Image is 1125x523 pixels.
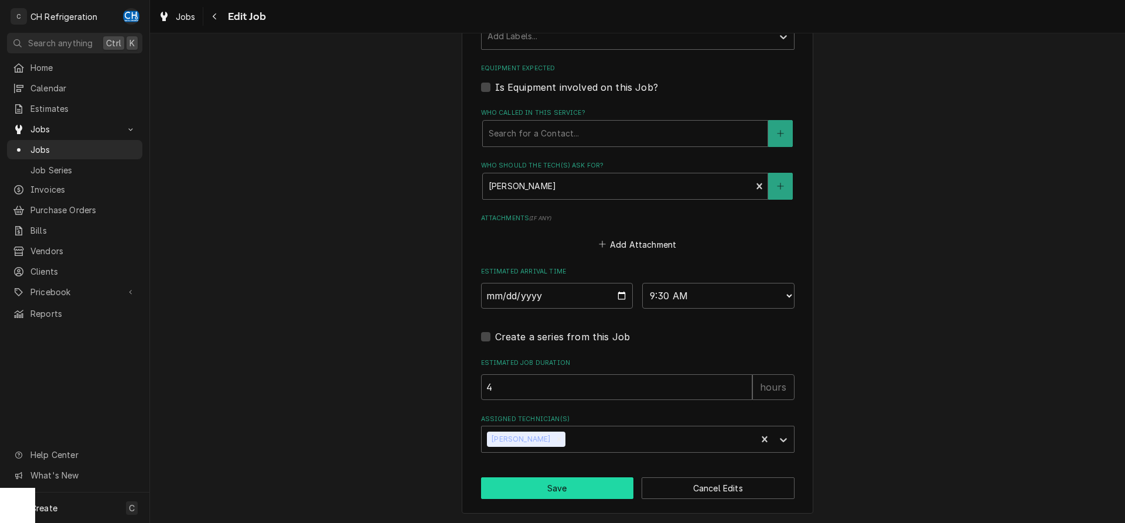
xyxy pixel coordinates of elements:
[30,265,137,278] span: Clients
[7,99,142,118] a: Estimates
[481,108,795,146] div: Who called in this service?
[7,119,142,139] a: Go to Jobs
[481,477,634,499] button: Save
[154,7,200,26] a: Jobs
[30,102,137,115] span: Estimates
[7,33,142,53] button: Search anythingCtrlK
[553,432,565,447] div: Remove Chris Hiraga
[481,477,795,499] div: Button Group
[481,214,795,223] label: Attachments
[7,282,142,302] a: Go to Pricebook
[224,9,266,25] span: Edit Job
[481,214,795,252] div: Attachments
[7,78,142,98] a: Calendar
[481,161,795,199] div: Who should the tech(s) ask for?
[642,283,795,309] select: Time Select
[7,200,142,220] a: Purchase Orders
[129,502,135,514] span: C
[7,445,142,464] a: Go to Help Center
[30,82,137,94] span: Calendar
[30,469,135,481] span: What's New
[123,8,139,25] div: CH
[30,286,119,298] span: Pricebook
[777,182,784,190] svg: Create New Contact
[129,37,135,49] span: K
[30,224,137,237] span: Bills
[7,466,142,485] a: Go to What's New
[495,80,658,94] label: Is Equipment involved on this Job?
[481,64,795,73] label: Equipment Expected
[7,304,142,323] a: Reports
[768,120,793,147] button: Create New Contact
[481,161,795,170] label: Who should the tech(s) ask for?
[487,432,553,447] div: [PERSON_NAME]
[481,64,795,94] div: Equipment Expected
[481,358,795,368] label: Estimated Job Duration
[30,204,137,216] span: Purchase Orders
[11,8,27,25] div: C
[481,358,795,400] div: Estimated Job Duration
[206,7,224,26] button: Navigate back
[7,160,142,180] a: Job Series
[30,183,137,196] span: Invoices
[30,123,119,135] span: Jobs
[30,503,57,513] span: Create
[30,143,137,156] span: Jobs
[30,307,137,320] span: Reports
[106,37,121,49] span: Ctrl
[7,262,142,281] a: Clients
[481,477,795,499] div: Button Group Row
[768,173,793,200] button: Create New Contact
[777,129,784,138] svg: Create New Contact
[495,330,630,344] label: Create a series from this Job
[481,267,795,309] div: Estimated Arrival Time
[481,267,795,276] label: Estimated Arrival Time
[30,449,135,461] span: Help Center
[30,164,137,176] span: Job Series
[7,241,142,261] a: Vendors
[596,236,679,252] button: Add Attachment
[481,415,795,453] div: Assigned Technician(s)
[481,283,633,309] input: Date
[7,180,142,199] a: Invoices
[529,215,551,221] span: ( if any )
[30,11,98,23] div: CH Refrigeration
[123,8,139,25] div: Chris Hiraga's Avatar
[30,245,137,257] span: Vendors
[752,374,795,400] div: hours
[642,477,795,499] button: Cancel Edits
[481,415,795,424] label: Assigned Technician(s)
[7,221,142,240] a: Bills
[28,37,93,49] span: Search anything
[7,58,142,77] a: Home
[7,140,142,159] a: Jobs
[481,108,795,118] label: Who called in this service?
[176,11,196,23] span: Jobs
[30,61,137,74] span: Home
